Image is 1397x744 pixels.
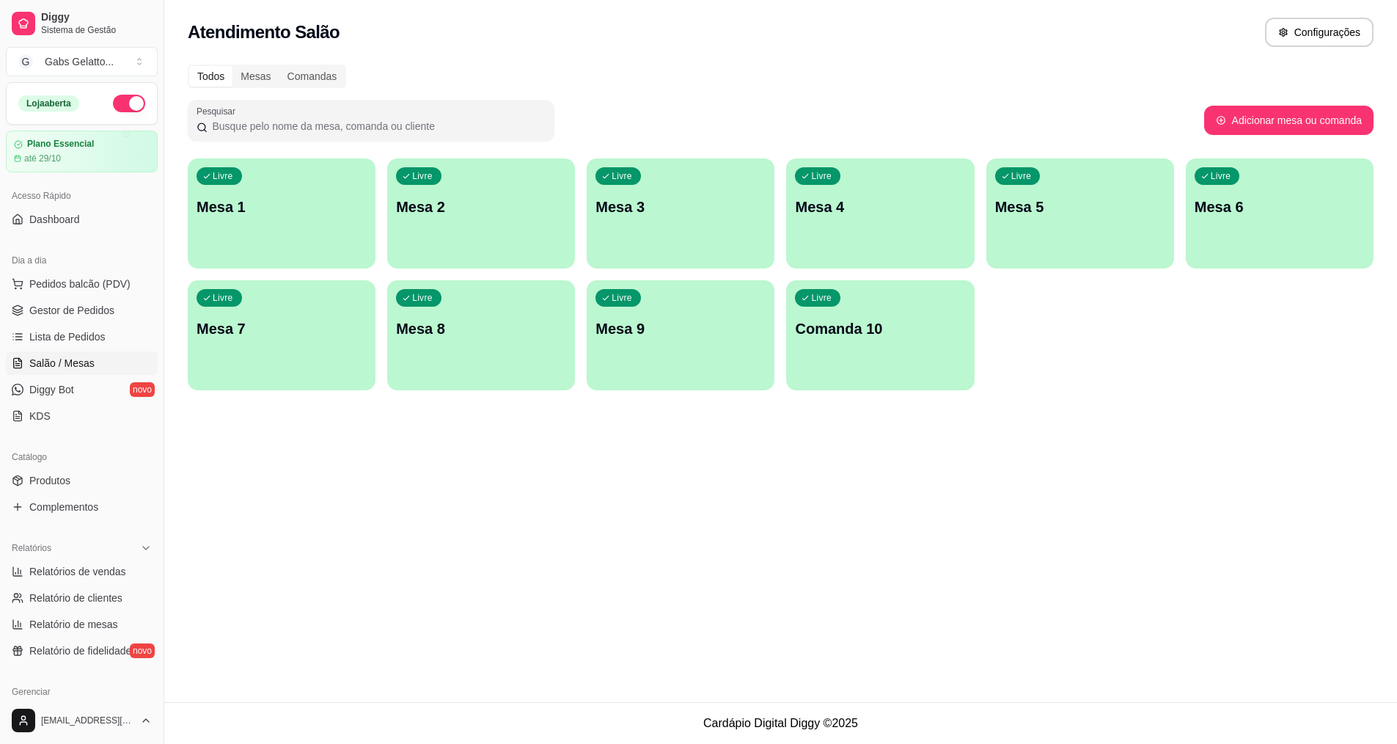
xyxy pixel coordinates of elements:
[412,170,433,182] p: Livre
[188,280,375,390] button: LivreMesa 7
[6,351,158,375] a: Salão / Mesas
[1186,158,1374,269] button: LivreMesa 6
[6,586,158,610] a: Relatório de clientes
[387,158,575,269] button: LivreMesa 2
[6,378,158,401] a: Diggy Botnovo
[29,277,131,291] span: Pedidos balcão (PDV)
[213,170,233,182] p: Livre
[6,495,158,519] a: Complementos
[612,170,632,182] p: Livre
[213,292,233,304] p: Livre
[1211,170,1231,182] p: Livre
[113,95,145,112] button: Alterar Status
[6,613,158,636] a: Relatório de mesas
[1011,170,1032,182] p: Livre
[41,24,152,36] span: Sistema de Gestão
[18,95,79,112] div: Loja aberta
[197,197,367,217] p: Mesa 1
[29,409,51,423] span: KDS
[6,703,158,738] button: [EMAIL_ADDRESS][DOMAIN_NAME]
[29,473,70,488] span: Produtos
[197,318,367,339] p: Mesa 7
[6,469,158,492] a: Produtos
[795,318,965,339] p: Comanda 10
[27,139,94,150] article: Plano Essencial
[1265,18,1374,47] button: Configurações
[6,639,158,663] a: Relatório de fidelidadenovo
[29,591,122,605] span: Relatório de clientes
[786,158,974,269] button: LivreMesa 4
[232,66,279,87] div: Mesas
[595,197,766,217] p: Mesa 3
[189,66,232,87] div: Todos
[6,445,158,469] div: Catálogo
[188,21,340,44] h2: Atendimento Salão
[41,11,152,24] span: Diggy
[786,280,974,390] button: LivreComanda 10
[587,280,774,390] button: LivreMesa 9
[396,318,566,339] p: Mesa 8
[45,54,114,69] div: Gabs Gelatto ...
[29,382,74,397] span: Diggy Bot
[12,542,51,554] span: Relatórios
[41,715,134,726] span: [EMAIL_ADDRESS][DOMAIN_NAME]
[29,500,98,514] span: Complementos
[6,560,158,583] a: Relatórios de vendas
[6,249,158,272] div: Dia a dia
[6,208,158,231] a: Dashboard
[6,184,158,208] div: Acesso Rápido
[995,197,1165,217] p: Mesa 5
[6,404,158,428] a: KDS
[208,119,546,134] input: Pesquisar
[387,280,575,390] button: LivreMesa 8
[795,197,965,217] p: Mesa 4
[24,153,61,164] article: até 29/10
[29,564,126,579] span: Relatórios de vendas
[29,303,114,318] span: Gestor de Pedidos
[986,158,1174,269] button: LivreMesa 5
[29,356,95,371] span: Salão / Mesas
[188,158,375,269] button: LivreMesa 1
[1195,197,1365,217] p: Mesa 6
[29,329,106,344] span: Lista de Pedidos
[18,54,33,69] span: G
[6,680,158,704] div: Gerenciar
[6,131,158,172] a: Plano Essencialaté 29/10
[587,158,774,269] button: LivreMesa 3
[1204,106,1374,135] button: Adicionar mesa ou comanda
[29,617,118,632] span: Relatório de mesas
[811,292,832,304] p: Livre
[279,66,345,87] div: Comandas
[595,318,766,339] p: Mesa 9
[6,47,158,76] button: Select a team
[6,299,158,322] a: Gestor de Pedidos
[396,197,566,217] p: Mesa 2
[29,643,131,658] span: Relatório de fidelidade
[612,292,632,304] p: Livre
[29,212,80,227] span: Dashboard
[6,272,158,296] button: Pedidos balcão (PDV)
[6,6,158,41] a: DiggySistema de Gestão
[197,105,241,117] label: Pesquisar
[164,702,1397,744] footer: Cardápio Digital Diggy © 2025
[6,325,158,349] a: Lista de Pedidos
[811,170,832,182] p: Livre
[412,292,433,304] p: Livre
